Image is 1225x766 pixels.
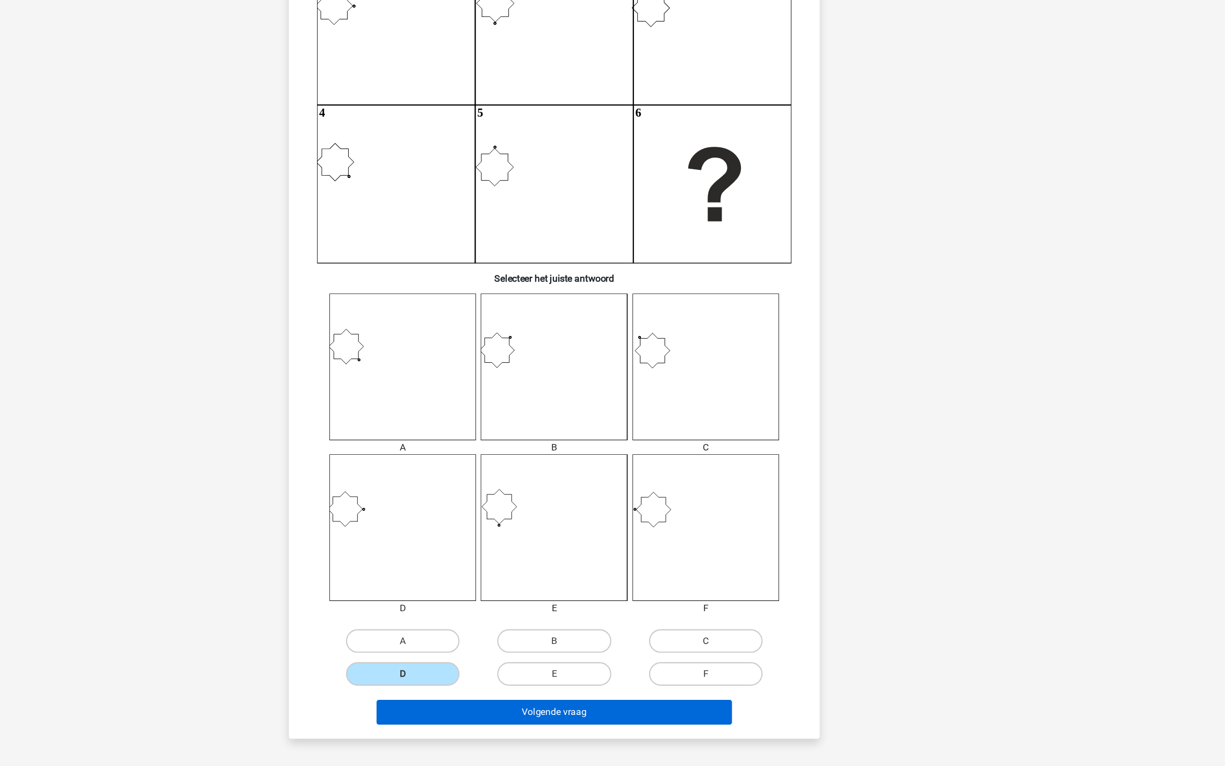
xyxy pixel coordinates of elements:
[422,641,526,662] label: A
[537,615,687,628] div: E
[422,671,526,692] label: D
[542,19,547,31] text: 2
[399,615,549,628] div: D
[676,615,826,628] div: F
[699,671,803,692] label: F
[699,641,803,662] label: C
[676,468,826,481] div: C
[560,641,664,662] label: B
[398,19,403,31] text: 1
[687,19,692,31] text: 3
[387,307,838,326] h6: Selecteer het juiste antwoord
[542,163,547,175] text: 5
[399,468,549,481] div: A
[450,705,775,728] button: Volgende vraag
[560,671,664,692] label: E
[537,468,687,481] div: B
[398,163,403,175] text: 4
[687,163,692,175] text: 6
